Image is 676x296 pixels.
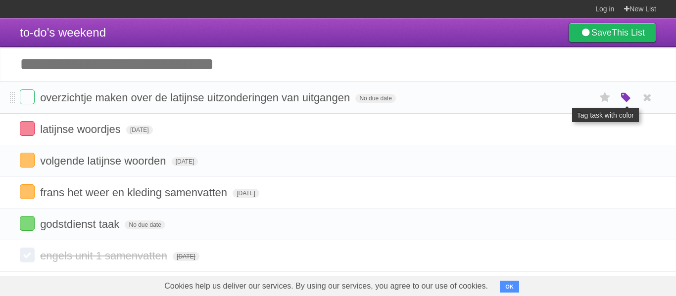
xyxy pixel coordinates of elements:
[500,281,519,293] button: OK
[612,28,645,38] b: This List
[154,276,498,296] span: Cookies help us deliver our services. By using our services, you agree to our use of cookies.
[40,218,122,230] span: godstdienst taak
[20,89,35,104] label: Done
[596,89,615,106] label: Star task
[40,186,230,199] span: frans het weer en kleding samenvatten
[569,23,656,42] a: SaveThis List
[20,216,35,231] label: Done
[20,26,106,39] span: to-do's weekend
[125,220,165,229] span: No due date
[40,91,352,104] span: overzichtje maken over de latijnse uitzonderingen van uitgangen
[355,94,395,103] span: No due date
[126,126,153,134] span: [DATE]
[20,121,35,136] label: Done
[40,250,170,262] span: engels unit 1 samenvatten
[40,123,123,135] span: latijnse woordjes
[20,248,35,262] label: Done
[172,157,198,166] span: [DATE]
[20,184,35,199] label: Done
[173,252,199,261] span: [DATE]
[40,155,168,167] span: volgende latijnse woorden
[233,189,259,198] span: [DATE]
[20,153,35,168] label: Done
